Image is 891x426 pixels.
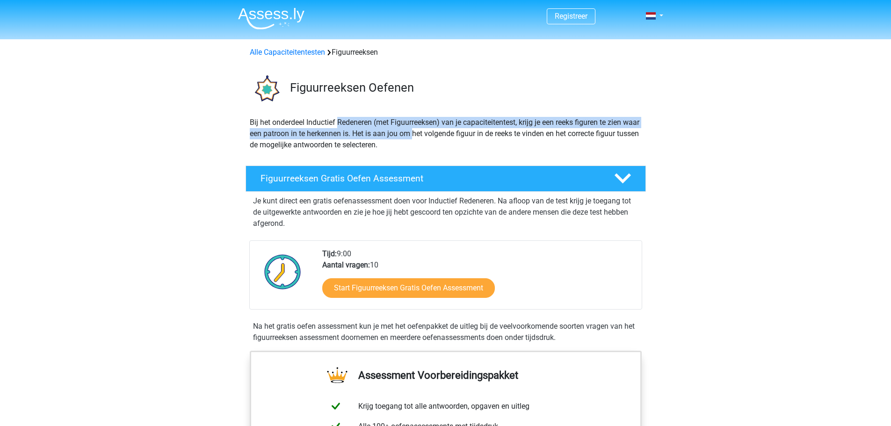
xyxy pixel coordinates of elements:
[250,48,325,57] a: Alle Capaciteitentesten
[250,117,642,151] p: Bij het onderdeel Inductief Redeneren (met Figuurreeksen) van je capaciteitentest, krijg je een r...
[322,249,337,258] b: Tijd:
[259,248,306,295] img: Klok
[242,166,650,192] a: Figuurreeksen Gratis Oefen Assessment
[322,260,370,269] b: Aantal vragen:
[555,12,587,21] a: Registreer
[246,47,645,58] div: Figuurreeksen
[322,278,495,298] a: Start Figuurreeksen Gratis Oefen Assessment
[238,7,304,29] img: Assessly
[290,80,638,95] h3: Figuurreeksen Oefenen
[261,173,599,184] h4: Figuurreeksen Gratis Oefen Assessment
[253,195,638,229] p: Je kunt direct een gratis oefenassessment doen voor Inductief Redeneren. Na afloop van de test kr...
[246,69,286,109] img: figuurreeksen
[249,321,642,343] div: Na het gratis oefen assessment kun je met het oefenpakket de uitleg bij de veelvoorkomende soorte...
[315,248,641,309] div: 9:00 10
